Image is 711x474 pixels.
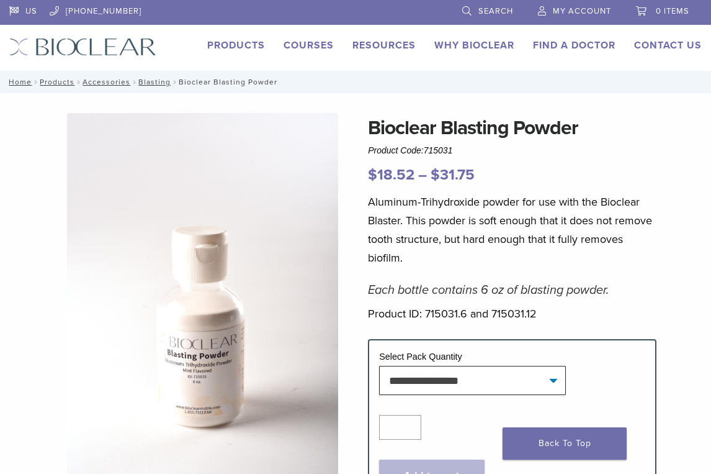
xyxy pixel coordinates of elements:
span: $ [431,166,440,184]
span: / [32,79,40,85]
span: – [418,166,427,184]
span: / [171,79,179,85]
bdi: 18.52 [368,166,414,184]
span: Product Code: [368,145,452,155]
span: 0 items [656,6,689,16]
span: $ [368,166,377,184]
a: Accessories [83,78,130,86]
span: Search [478,6,513,16]
a: Find A Doctor [533,39,615,52]
a: Courses [284,39,334,52]
a: Products [40,78,74,86]
a: Resources [352,39,416,52]
a: Back To Top [503,427,627,460]
h1: Bioclear Blasting Powder [368,113,656,143]
a: Products [207,39,265,52]
label: Select Pack Quantity [379,352,462,362]
span: / [74,79,83,85]
span: My Account [553,6,611,16]
p: Product ID: 715031.6 and 715031.12 [368,304,656,323]
a: Blasting [138,78,171,86]
a: Why Bioclear [434,39,514,52]
em: Each bottle contains 6 oz of blasting powder. [368,283,609,298]
bdi: 31.75 [431,166,475,184]
a: Contact Us [634,39,702,52]
span: / [130,79,138,85]
span: 715031 [424,145,453,155]
a: Home [5,78,32,86]
img: Bioclear [9,38,156,56]
p: Aluminum-Trihydroxide powder for use with the Bioclear Blaster. This powder is soft enough that i... [368,193,656,267]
